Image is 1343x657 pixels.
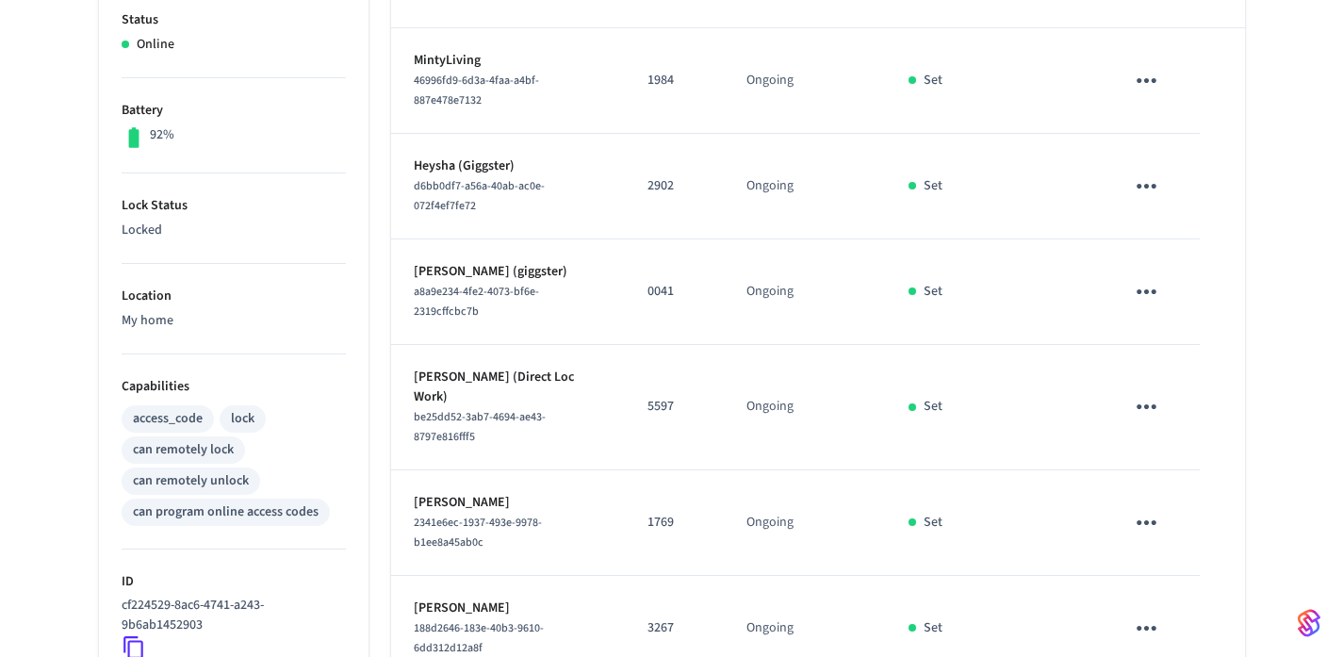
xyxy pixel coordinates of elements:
[122,572,346,592] p: ID
[150,125,174,145] p: 92%
[414,409,546,445] span: be25dd52-3ab7-4694-ae43-8797e816fff5
[724,470,886,576] td: Ongoing
[122,377,346,397] p: Capabilities
[133,409,203,429] div: access_code
[924,618,942,638] p: Set
[414,51,603,71] p: MintyLiving
[414,599,603,618] p: [PERSON_NAME]
[647,71,701,90] p: 1984
[647,513,701,533] p: 1769
[122,221,346,240] p: Locked
[133,502,319,522] div: can program online access codes
[1298,608,1320,638] img: SeamLogoGradient.69752ec5.svg
[924,513,942,533] p: Set
[122,596,338,635] p: cf224529-8ac6-4741-a243-9b6ab1452903
[122,101,346,121] p: Battery
[414,284,539,320] span: a8a9e234-4fe2-4073-bf6e-2319cffcbc7b
[133,440,234,460] div: can remotely lock
[724,28,886,134] td: Ongoing
[137,35,174,55] p: Online
[231,409,254,429] div: lock
[647,397,701,417] p: 5597
[414,620,544,656] span: 188d2646-183e-40b3-9610-6dd312d12a8f
[133,471,249,491] div: can remotely unlock
[414,368,603,407] p: [PERSON_NAME] (Direct Loc Work)
[924,71,942,90] p: Set
[414,178,545,214] span: d6bb0df7-a56a-40ab-ac0e-072f4ef7fe72
[924,397,942,417] p: Set
[724,134,886,239] td: Ongoing
[122,311,346,331] p: My home
[122,10,346,30] p: Status
[924,176,942,196] p: Set
[122,287,346,306] p: Location
[414,262,603,282] p: [PERSON_NAME] (giggster)
[924,282,942,302] p: Set
[122,196,346,216] p: Lock Status
[414,493,603,513] p: [PERSON_NAME]
[414,73,539,108] span: 46996fd9-6d3a-4faa-a4bf-887e478e7132
[647,176,701,196] p: 2902
[724,345,886,470] td: Ongoing
[414,515,542,550] span: 2341e6ec-1937-493e-9978-b1ee8a45ab0c
[414,156,603,176] p: Heysha (Giggster)
[647,282,701,302] p: 0041
[647,618,701,638] p: 3267
[724,239,886,345] td: Ongoing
